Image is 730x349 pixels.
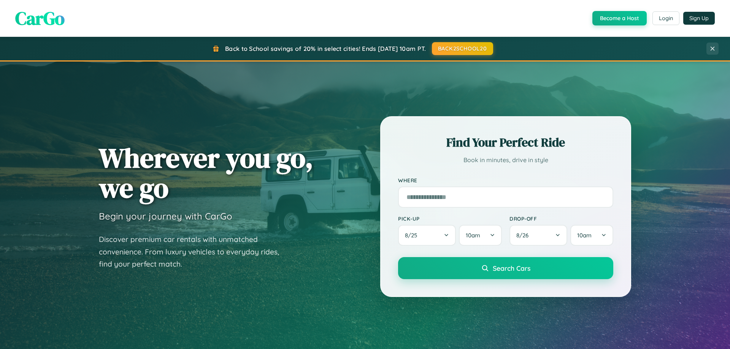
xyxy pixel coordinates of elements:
h1: Wherever you go, we go [99,143,313,203]
button: Search Cars [398,257,613,279]
button: 8/25 [398,225,456,246]
label: Pick-up [398,215,502,222]
span: CarGo [15,6,65,31]
span: 10am [577,232,592,239]
button: 10am [570,225,613,246]
span: 10am [466,232,480,239]
button: 8/26 [509,225,567,246]
button: 10am [459,225,502,246]
span: Search Cars [493,264,530,272]
button: Become a Host [592,11,647,25]
button: Login [652,11,679,25]
label: Where [398,177,613,183]
span: 8 / 25 [405,232,421,239]
h2: Find Your Perfect Ride [398,134,613,151]
p: Discover premium car rentals with unmatched convenience. From luxury vehicles to everyday rides, ... [99,233,289,270]
span: Back to School savings of 20% in select cities! Ends [DATE] 10am PT. [225,45,426,52]
button: BACK2SCHOOL20 [432,42,493,55]
button: Sign Up [683,12,715,25]
p: Book in minutes, drive in style [398,155,613,166]
h3: Begin your journey with CarGo [99,210,232,222]
label: Drop-off [509,215,613,222]
span: 8 / 26 [516,232,532,239]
